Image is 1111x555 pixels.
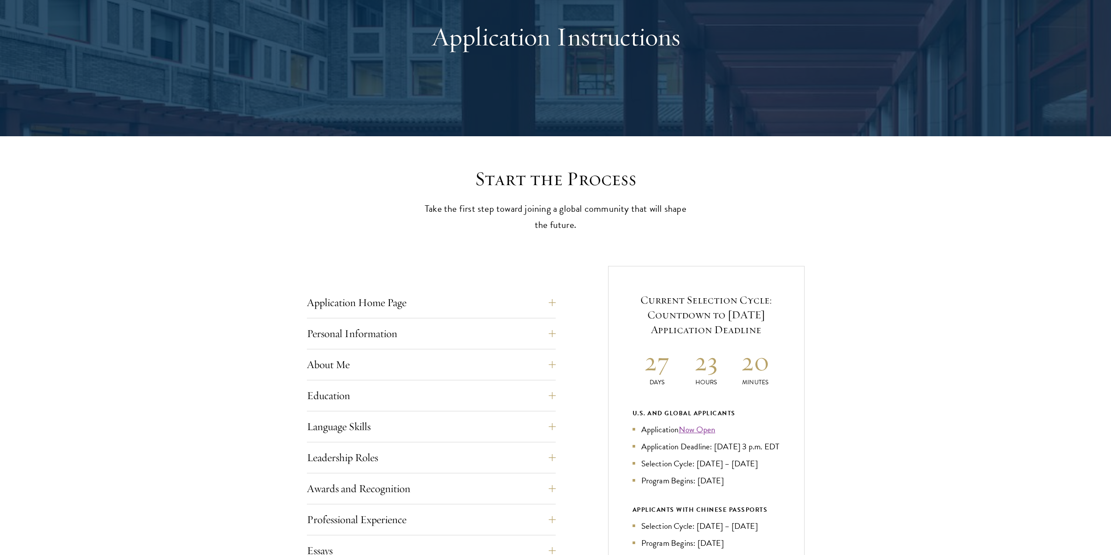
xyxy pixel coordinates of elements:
[731,378,780,387] p: Minutes
[307,292,556,313] button: Application Home Page
[633,457,780,470] li: Selection Cycle: [DATE] – [DATE]
[307,509,556,530] button: Professional Experience
[307,416,556,437] button: Language Skills
[633,345,682,378] h2: 27
[633,378,682,387] p: Days
[307,323,556,344] button: Personal Information
[420,201,691,233] p: Take the first step toward joining a global community that will shape the future.
[633,474,780,487] li: Program Begins: [DATE]
[633,423,780,436] li: Application
[633,408,780,419] div: U.S. and Global Applicants
[633,440,780,453] li: Application Deadline: [DATE] 3 p.m. EDT
[681,345,731,378] h2: 23
[307,385,556,406] button: Education
[633,504,780,515] div: APPLICANTS WITH CHINESE PASSPORTS
[681,378,731,387] p: Hours
[633,537,780,549] li: Program Begins: [DATE]
[307,447,556,468] button: Leadership Roles
[307,478,556,499] button: Awards and Recognition
[405,21,706,52] h1: Application Instructions
[633,293,780,337] h5: Current Selection Cycle: Countdown to [DATE] Application Deadline
[633,520,780,532] li: Selection Cycle: [DATE] – [DATE]
[679,423,715,436] a: Now Open
[420,167,691,191] h2: Start the Process
[307,354,556,375] button: About Me
[731,345,780,378] h2: 20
